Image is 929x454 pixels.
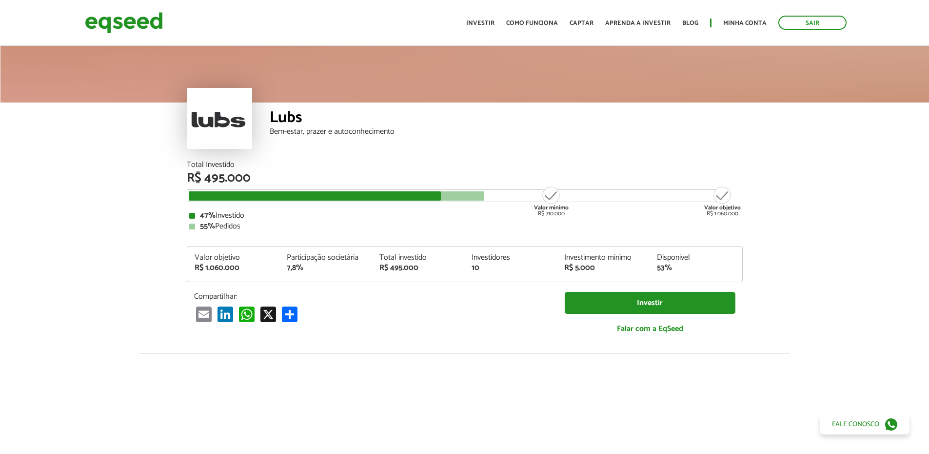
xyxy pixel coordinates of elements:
div: 7,8% [287,264,365,272]
div: Valor objetivo [195,254,273,262]
a: Aprenda a investir [605,20,671,26]
a: Investir [565,292,735,314]
a: Sair [778,16,847,30]
strong: Valor objetivo [704,203,741,212]
div: Participação societária [287,254,365,262]
a: Fale conosco [820,414,909,434]
div: Lubs [270,110,743,128]
a: Partilhar [280,306,299,322]
a: Como funciona [506,20,558,26]
strong: Valor mínimo [534,203,569,212]
div: R$ 710.000 [533,186,570,217]
div: R$ 495.000 [379,264,457,272]
img: EqSeed [85,10,163,36]
strong: 47% [200,209,216,222]
a: LinkedIn [216,306,235,322]
a: X [258,306,278,322]
div: R$ 495.000 [187,172,743,185]
div: R$ 1.060.000 [704,186,741,217]
a: Captar [570,20,593,26]
div: Investimento mínimo [564,254,642,262]
div: Bem-estar, prazer e autoconhecimento [270,128,743,136]
div: Investidores [472,254,550,262]
div: R$ 1.060.000 [195,264,273,272]
div: Investido [189,212,740,220]
div: Total Investido [187,161,743,169]
strong: 55% [200,220,215,233]
a: Falar com a EqSeed [565,319,735,339]
p: Compartilhar: [194,292,550,301]
div: 53% [657,264,735,272]
a: Minha conta [723,20,767,26]
a: WhatsApp [237,306,257,322]
a: Investir [466,20,494,26]
div: Disponível [657,254,735,262]
a: Blog [682,20,698,26]
div: 10 [472,264,550,272]
div: Pedidos [189,223,740,230]
div: Total investido [379,254,457,262]
a: Email [194,306,214,322]
div: R$ 5.000 [564,264,642,272]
